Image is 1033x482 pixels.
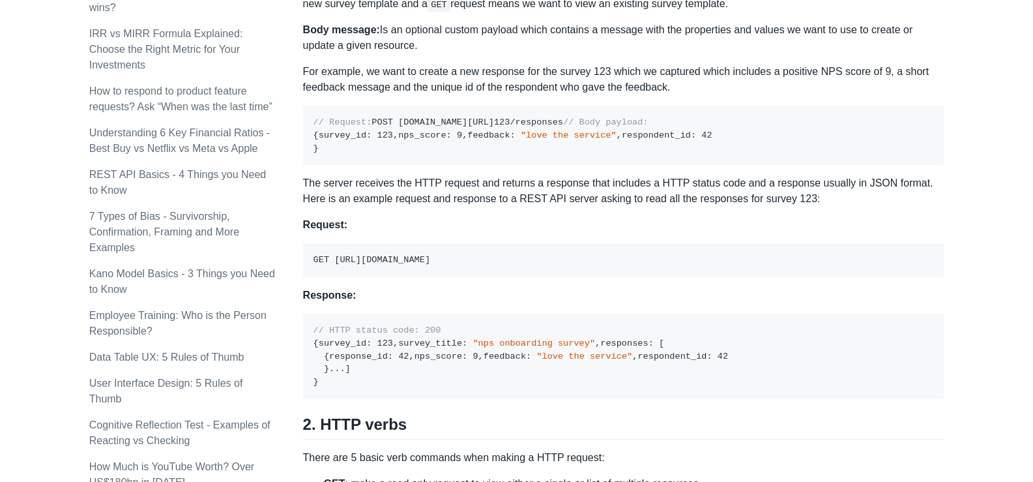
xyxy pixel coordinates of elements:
span: 42 [718,352,728,361]
span: : [510,130,516,140]
p: There are 5 basic verb commands when making a HTTP request: [303,450,944,466]
p: The server receives the HTTP request and returns a response that includes a HTTP status code and ... [303,175,944,207]
span: , [409,352,415,361]
span: , [595,339,600,348]
p: For example, we want to create a new response for the survey 123 which we captured which includes... [303,64,944,95]
span: : [366,339,371,348]
code: POST [DOMAIN_NAME][URL] /responses survey_id nps_score feedback respondent_id [313,117,712,153]
a: How to respond to product feature requests? Ask “When was the last time” [89,85,272,112]
span: 42 [398,352,409,361]
span: } [324,364,329,374]
span: : [462,352,467,361]
a: Kano Model Basics - 3 Things you Need to Know [89,268,275,295]
span: , [393,339,398,348]
span: } [313,377,319,387]
span: // HTTP status code: 200 [313,325,441,335]
span: 123 [377,130,393,140]
span: 123 [494,117,510,127]
h2: 2. HTTP verbs [303,415,944,440]
span: : [526,352,531,361]
span: { [313,130,319,140]
span: } [313,143,319,153]
a: Cognitive Reflection Test - Examples of Reacting vs Checking [89,419,270,446]
a: REST API Basics - 4 Things you Need to Know [89,169,267,196]
span: , [617,130,622,140]
span: : [706,352,712,361]
span: : [366,130,371,140]
span: , [478,352,484,361]
span: [ [659,339,664,348]
span: // Body payload: [563,117,648,127]
span: { [324,352,329,361]
span: : [691,130,696,140]
span: "love the service" [536,352,632,361]
span: ] [345,364,351,374]
a: User Interface Design: 5 Rules of Thumb [89,378,243,404]
a: IRR vs MIRR Formula Explained: Choose the Right Metric for Your Investments [89,28,243,70]
a: Data Table UX: 5 Rules of Thumb [89,352,244,363]
code: GET [URL][DOMAIN_NAME] [313,255,430,265]
span: , [393,130,398,140]
strong: Response: [303,290,356,301]
span: 9 [457,130,462,140]
span: { [313,339,319,348]
p: Is an optional custom payload which contains a message with the properties and values we want to ... [303,22,944,53]
span: 9 [473,352,478,361]
a: Understanding 6 Key Financial Ratios - Best Buy vs Netflix vs Meta vs Apple [89,127,270,154]
span: "nps onboarding survey" [473,339,595,348]
a: Employee Training: Who is the Person Responsible? [89,310,267,337]
span: , [632,352,637,361]
span: 123 [377,339,393,348]
span: : [462,339,467,348]
span: "love the service" [521,130,617,140]
a: 7 Types of Bias - Survivorship, Confirmation, Framing and More Examples [89,211,239,253]
span: : [648,339,654,348]
code: survey_id survey_title responses response_id nps_score feedback respondent_id ... [313,325,729,387]
span: : [446,130,452,140]
strong: Body message: [303,24,380,35]
span: 42 [701,130,712,140]
span: : [388,352,393,361]
span: , [462,130,467,140]
span: // Request: [313,117,372,127]
strong: Request: [303,219,347,230]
